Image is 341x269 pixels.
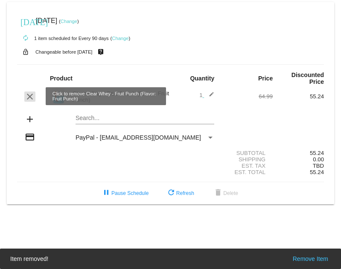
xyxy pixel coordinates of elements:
[101,188,111,198] mat-icon: pause
[273,150,324,156] div: 55.24
[25,114,35,124] mat-icon: add
[222,93,273,100] div: 64.99
[76,134,201,141] span: PayPal - [EMAIL_ADDRESS][DOMAIN_NAME]
[76,115,214,122] input: Search...
[313,163,324,169] span: TBD
[25,92,35,102] mat-icon: clear
[50,75,73,82] strong: Product
[94,186,155,201] button: Pause Schedule
[190,75,214,82] strong: Quantity
[50,87,67,104] img: Image-1-Carousel-Clear-Whey-Fruit-Punch.png
[222,156,273,163] div: Shipping
[273,93,324,100] div: 55.24
[112,36,128,41] a: Change
[310,169,324,175] span: 55.24
[213,188,223,198] mat-icon: delete
[61,19,77,24] a: Change
[101,190,149,196] span: Pause Schedule
[204,92,214,102] mat-icon: edit
[20,46,31,57] mat-icon: lock_open
[111,36,131,41] small: ( )
[290,255,331,263] button: Remove Item
[68,90,171,103] div: Clear Whey - Fruit Punch (Flavor: Fruit Punch)
[222,150,273,156] div: Subtotal
[199,92,214,98] span: 1
[20,33,31,43] mat-icon: autorenew
[25,132,35,142] mat-icon: credit_card
[159,186,201,201] button: Refresh
[20,16,31,26] mat-icon: [DATE]
[96,46,106,57] mat-icon: live_help
[166,190,194,196] span: Refresh
[59,19,79,24] small: ( )
[213,190,238,196] span: Delete
[76,134,214,141] mat-select: Payment Method
[258,75,273,82] strong: Price
[166,188,176,198] mat-icon: refresh
[10,255,331,263] simple-snack-bar: Item removed!
[222,169,273,175] div: Est. Total
[35,49,93,54] small: Changeable before [DATE]
[206,186,245,201] button: Delete
[291,72,324,85] strong: Discounted Price
[17,36,109,41] small: 1 item scheduled for Every 90 days
[222,163,273,169] div: Est. Tax
[313,156,324,163] span: 0.00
